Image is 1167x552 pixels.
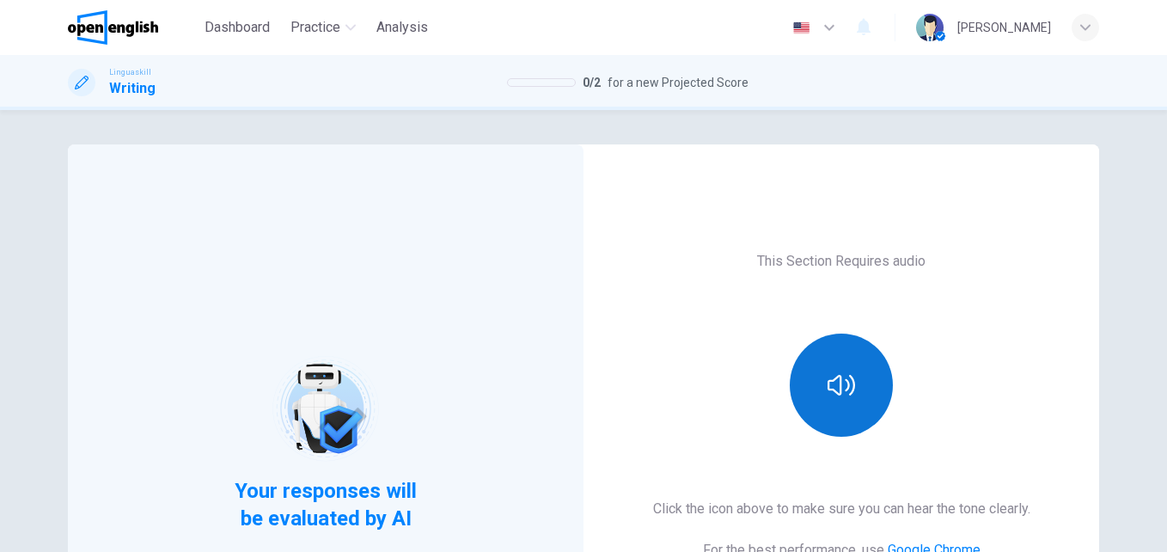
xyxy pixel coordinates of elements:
h1: Writing [109,78,156,99]
a: OpenEnglish logo [68,10,198,45]
div: [PERSON_NAME] [957,17,1051,38]
span: Linguaskill [109,66,151,78]
span: Your responses will be evaluated by AI [222,477,431,532]
img: robot icon [271,354,380,463]
span: 0 / 2 [583,72,601,93]
span: Analysis [376,17,428,38]
button: Analysis [370,12,435,43]
span: for a new Projected Score [608,72,748,93]
img: Profile picture [916,14,944,41]
span: Practice [290,17,340,38]
h6: This Section Requires audio [757,251,926,272]
span: Dashboard [205,17,270,38]
img: en [791,21,812,34]
h6: Click the icon above to make sure you can hear the tone clearly. [653,499,1030,519]
button: Dashboard [198,12,277,43]
img: OpenEnglish logo [68,10,158,45]
button: Practice [284,12,363,43]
